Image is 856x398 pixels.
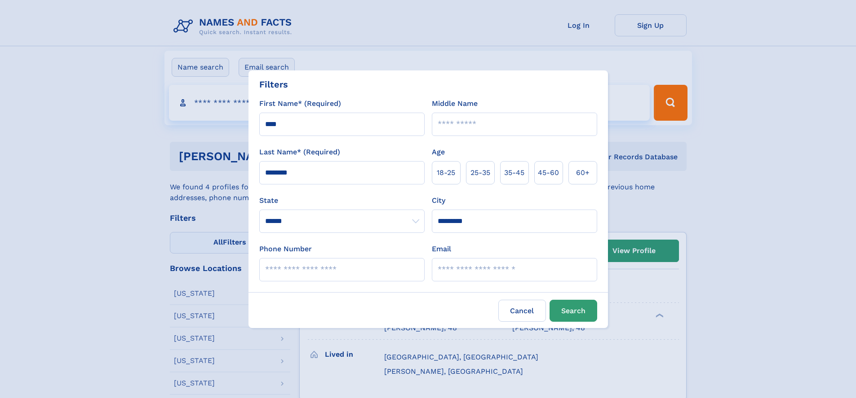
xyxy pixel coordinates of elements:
div: Filters [259,78,288,91]
label: Age [432,147,445,157]
label: Cancel [498,300,546,322]
span: 45‑60 [538,167,559,178]
span: 18‑25 [437,167,455,178]
label: Email [432,244,451,254]
label: State [259,195,425,206]
label: Last Name* (Required) [259,147,340,157]
span: 60+ [576,167,590,178]
span: 25‑35 [470,167,490,178]
button: Search [550,300,597,322]
span: 35‑45 [504,167,524,178]
label: City [432,195,445,206]
label: First Name* (Required) [259,98,341,109]
label: Middle Name [432,98,478,109]
label: Phone Number [259,244,312,254]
